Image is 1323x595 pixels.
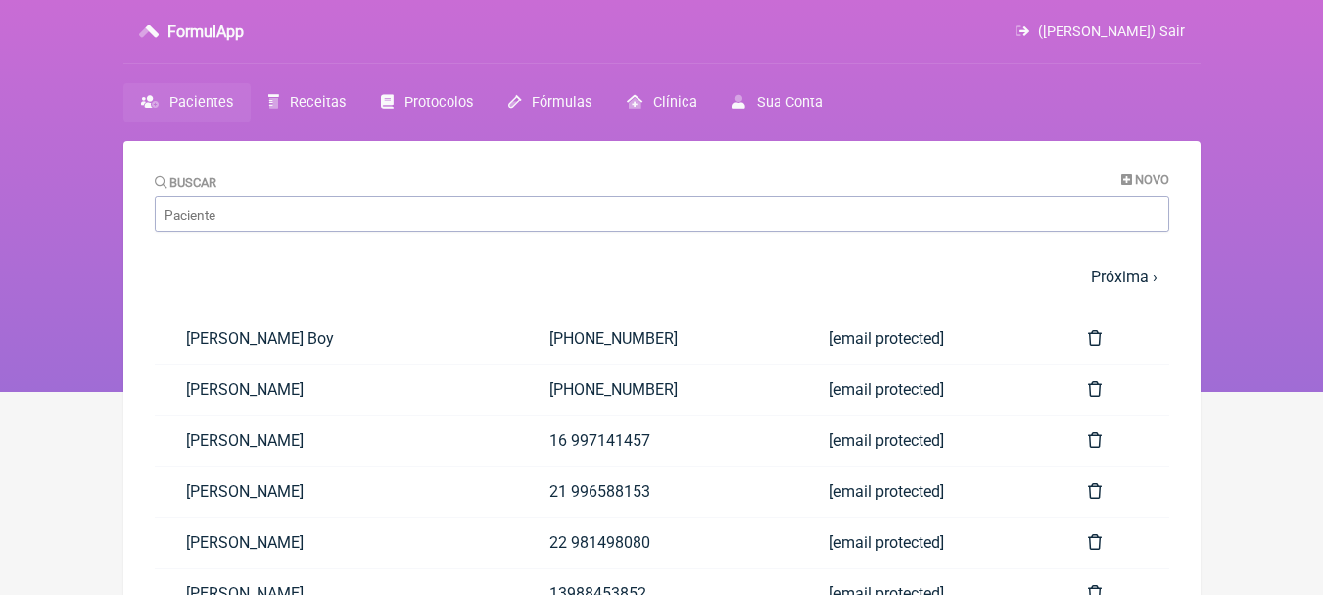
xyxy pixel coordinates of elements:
[829,329,944,348] span: [email protected]
[123,83,251,122] a: Pacientes
[155,196,1169,232] input: Paciente
[155,416,519,466] a: [PERSON_NAME]
[829,380,944,399] span: [email protected]
[155,175,217,190] label: Buscar
[363,83,491,122] a: Protocolos
[155,314,519,364] a: [PERSON_NAME] Boy
[155,256,1169,298] nav: pager
[155,467,519,517] a: [PERSON_NAME]
[155,518,519,568] a: [PERSON_NAME]
[715,83,839,122] a: Sua Conta
[1038,24,1185,40] span: ([PERSON_NAME]) Sair
[829,533,944,552] span: [email protected]
[798,314,1058,364] a: [email protected]
[404,94,473,111] span: Protocolos
[1016,24,1184,40] a: ([PERSON_NAME]) Sair
[532,94,591,111] span: Fórmulas
[518,365,797,415] a: [PHONE_NUMBER]
[518,467,797,517] a: 21 996588153
[829,431,944,450] span: [email protected]
[518,518,797,568] a: 22 981498080
[518,314,797,364] a: [PHONE_NUMBER]
[169,94,233,111] span: Pacientes
[518,416,797,466] a: 16 997141457
[1135,173,1169,187] span: Novo
[1091,268,1158,286] a: Próxima ›
[1121,173,1169,187] a: Novo
[757,94,823,111] span: Sua Conta
[798,416,1058,466] a: [email protected]
[798,518,1058,568] a: [email protected]
[290,94,346,111] span: Receitas
[167,23,244,41] h3: FormulApp
[798,467,1058,517] a: [email protected]
[829,482,944,501] span: [email protected]
[491,83,609,122] a: Fórmulas
[609,83,715,122] a: Clínica
[653,94,697,111] span: Clínica
[798,365,1058,415] a: [email protected]
[155,365,519,415] a: [PERSON_NAME]
[251,83,363,122] a: Receitas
